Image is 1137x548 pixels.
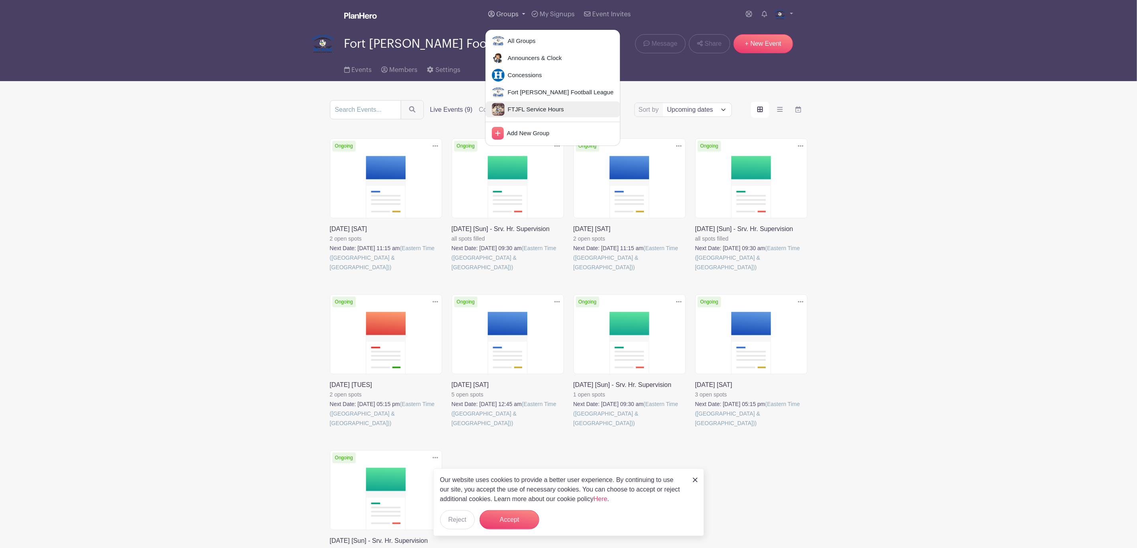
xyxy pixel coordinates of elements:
[505,54,562,63] span: Announcers & Clock
[430,105,473,115] label: Live Events (9)
[486,50,620,66] a: Announcers & Clock
[486,84,620,100] a: Fort [PERSON_NAME] Football League
[693,478,698,482] img: close_button-5f87c8562297e5c2d7936805f587ecaba9071eb48480494691a3f1689db116b3.svg
[480,510,539,529] button: Accept
[635,34,686,53] a: Message
[705,39,722,49] span: Share
[486,33,620,49] a: All Groups
[593,11,631,17] span: Event Invites
[504,129,550,138] span: Add New Group
[540,11,575,17] span: My Signups
[505,88,614,97] span: Fort [PERSON_NAME] Football League
[492,86,505,99] img: 2.png
[492,52,505,64] img: Untitled%20design%20(19).png
[440,510,475,529] button: Reject
[751,102,807,118] div: order and view
[344,12,377,19] img: logo_white-6c42ec7e38ccf1d336a20a19083b03d10ae64f83f12c07503d8b9e83406b4c7d.svg
[689,34,730,53] a: Share
[344,56,372,81] a: Events
[344,37,556,51] span: Fort [PERSON_NAME] Football League
[492,103,505,116] img: FTJFL%203.jpg
[430,105,562,115] div: filters
[651,39,677,49] span: Message
[774,8,786,21] img: 2.png
[733,34,793,53] a: + New Event
[485,29,620,146] div: Groups
[311,32,335,56] img: 2.png
[351,67,372,73] span: Events
[427,56,460,81] a: Settings
[492,35,505,47] img: 2.png
[435,67,460,73] span: Settings
[505,71,542,80] span: Concessions
[486,67,620,83] a: Concessions
[330,100,401,119] input: Search Events...
[381,56,417,81] a: Members
[389,67,417,73] span: Members
[492,69,505,82] img: blob.png
[639,105,661,115] label: Sort by
[486,101,620,117] a: FTJFL Service Hours
[479,105,523,115] label: Completed (50)
[496,11,519,17] span: Groups
[505,105,564,114] span: FTJFL Service Hours
[594,496,608,502] a: Here
[440,475,685,504] p: Our website uses cookies to provide a better user experience. By continuing to use our site, you ...
[486,125,620,141] a: Add New Group
[505,37,536,46] span: All Groups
